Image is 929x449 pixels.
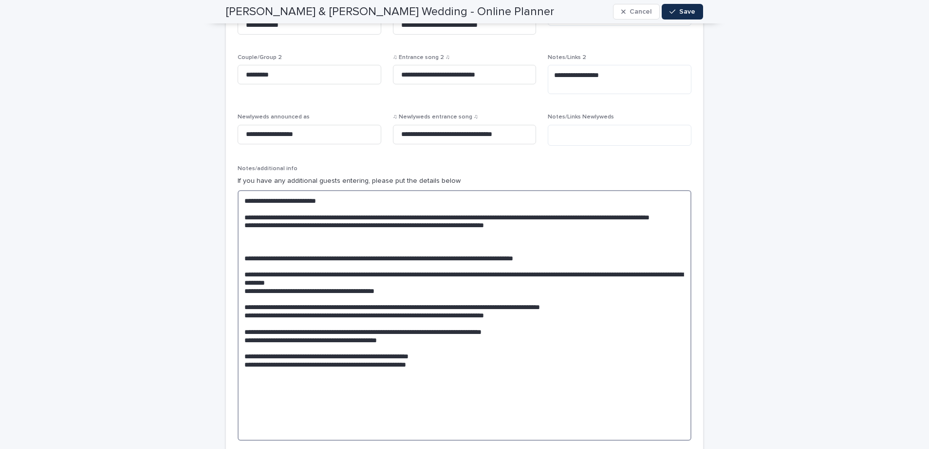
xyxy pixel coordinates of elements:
span: Notes/Links 2 [548,55,586,60]
button: Cancel [613,4,660,20]
span: Cancel [630,8,651,15]
span: Notes/additional info [238,166,297,172]
span: Couple/Group 2 [238,55,282,60]
h2: [PERSON_NAME] & [PERSON_NAME] Wedding - Online Planner [226,5,554,19]
span: ♫ Newlyweds entrance song ♫ [393,114,478,120]
button: Save [662,4,703,20]
span: Save [679,8,695,15]
span: ♫ Entrance song 2 ♫ [393,55,450,60]
span: Newlyweds announced as [238,114,310,120]
span: Notes/Links Newlyweds [548,114,614,120]
p: If you have any additional guests entering, please put the details below [238,176,691,186]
